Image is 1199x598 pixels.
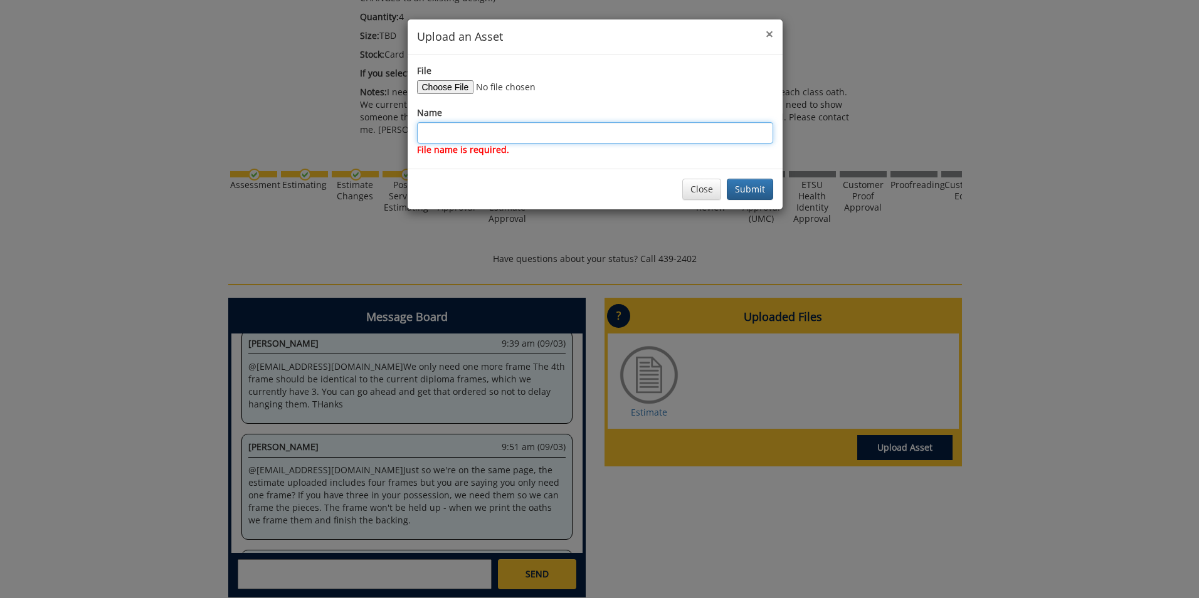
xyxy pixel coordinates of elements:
[766,25,773,43] span: ×
[417,144,509,156] label: File name is required.
[727,179,773,200] button: Submit
[682,179,721,200] button: Close
[417,107,442,119] label: Name
[417,65,431,77] label: File
[417,29,773,45] h4: Upload an Asset
[766,28,773,41] button: Close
